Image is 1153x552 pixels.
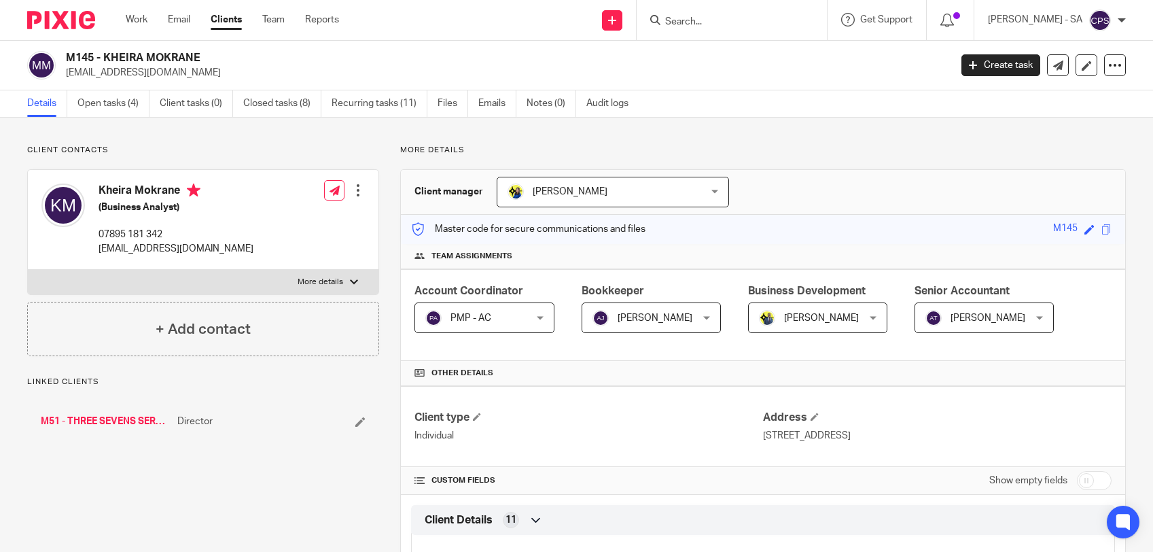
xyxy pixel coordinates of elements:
[915,286,1010,296] span: Senior Accountant
[763,411,1112,425] h4: Address
[425,513,493,528] span: Client Details
[332,90,427,117] a: Recurring tasks (11)
[27,51,56,80] img: svg%3E
[168,13,190,27] a: Email
[748,286,866,296] span: Business Development
[586,90,639,117] a: Audit logs
[450,313,491,323] span: PMP - AC
[961,54,1040,76] a: Create task
[763,429,1112,443] p: [STREET_ADDRESS]
[211,13,242,27] a: Clients
[505,513,516,527] span: 11
[431,251,512,262] span: Team assignments
[759,310,775,326] img: Dennis-Starbridge.jpg
[77,90,149,117] a: Open tasks (4)
[431,368,493,379] span: Other details
[177,415,213,428] span: Director
[411,222,645,236] p: Master code for secure communications and files
[262,13,285,27] a: Team
[414,185,483,199] h3: Client manager
[41,415,171,428] a: M51 - THREE SEVENS SERVICES LTD
[533,187,607,196] span: [PERSON_NAME]
[414,475,763,486] h4: CUSTOM FIELDS
[1089,10,1111,31] img: svg%3E
[508,184,524,200] img: Bobo-Starbridge%201.jpg
[1053,222,1078,237] div: M145
[400,145,1126,156] p: More details
[99,228,253,241] p: 07895 181 342
[478,90,516,117] a: Emails
[187,184,200,197] i: Primary
[305,13,339,27] a: Reports
[27,145,379,156] p: Client contacts
[438,90,468,117] a: Files
[414,286,523,296] span: Account Coordinator
[243,90,321,117] a: Closed tasks (8)
[41,184,85,227] img: svg%3E
[989,474,1067,487] label: Show empty fields
[582,286,644,296] span: Bookkeeper
[425,310,442,326] img: svg%3E
[951,313,1025,323] span: [PERSON_NAME]
[66,66,941,80] p: [EMAIL_ADDRESS][DOMAIN_NAME]
[414,411,763,425] h4: Client type
[99,184,253,201] h4: Kheira Mokrane
[156,319,251,340] h4: + Add contact
[99,201,253,214] h5: (Business Analyst)
[784,313,859,323] span: [PERSON_NAME]
[27,90,67,117] a: Details
[988,13,1082,27] p: [PERSON_NAME] - SA
[592,310,609,326] img: svg%3E
[860,15,912,24] span: Get Support
[27,377,379,387] p: Linked clients
[527,90,576,117] a: Notes (0)
[925,310,942,326] img: svg%3E
[66,51,766,65] h2: M145 - KHEIRA MOKRANE
[126,13,147,27] a: Work
[160,90,233,117] a: Client tasks (0)
[27,11,95,29] img: Pixie
[664,16,786,29] input: Search
[414,429,763,443] p: Individual
[298,277,343,288] p: More details
[618,313,692,323] span: [PERSON_NAME]
[99,242,253,256] p: [EMAIL_ADDRESS][DOMAIN_NAME]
